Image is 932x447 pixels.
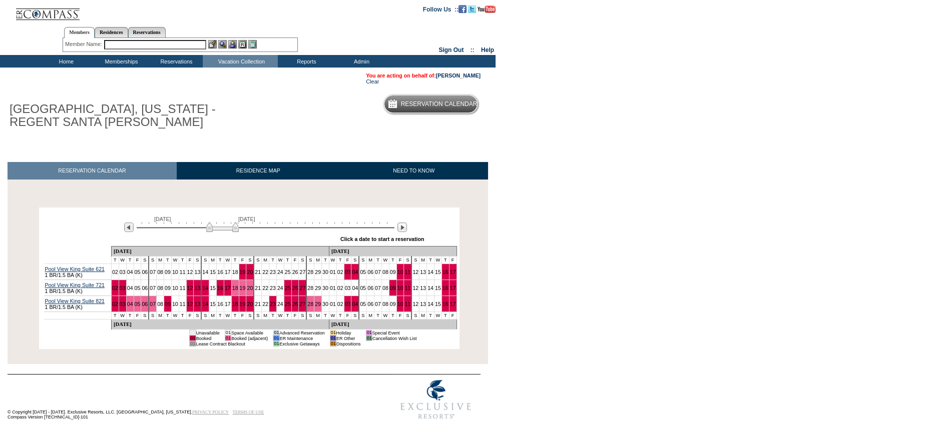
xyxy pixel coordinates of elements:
a: Follow us on Twitter [468,5,476,11]
td: 1 BR/1.5 BA (K) [44,264,112,280]
a: 04 [352,285,358,291]
a: 19 [240,301,246,307]
td: T [111,312,119,319]
td: M [157,312,164,319]
td: T [269,256,277,264]
a: 29 [315,285,321,291]
td: S [254,312,261,319]
td: M [419,256,427,264]
td: 1 BR/1.5 BA (K) [44,296,112,312]
a: 20 [247,285,253,291]
span: [DATE] [238,216,255,222]
td: 01 [190,335,196,341]
a: 12 [412,301,418,307]
td: S [306,312,314,319]
a: 30 [322,269,328,275]
a: Members [64,27,95,38]
a: 19 [240,285,246,291]
a: 25 [285,301,291,307]
td: T [111,256,119,264]
td: T [389,312,396,319]
span: :: [471,46,475,53]
a: TERMS OF USE [233,409,264,414]
a: 03 [345,285,351,291]
td: Special Event [372,330,416,335]
a: 02 [337,285,343,291]
a: 10 [397,285,403,291]
a: 29 [315,269,321,275]
td: F [186,312,194,319]
a: 14 [427,301,433,307]
td: T [179,312,186,319]
td: T [336,312,344,319]
td: [DATE] [111,246,329,256]
td: M [262,312,269,319]
a: 14 [202,301,208,307]
td: T [217,312,224,319]
a: 08 [382,301,388,307]
td: W [276,256,284,264]
a: 13 [420,269,426,275]
td: T [231,312,239,319]
td: T [427,256,434,264]
td: W [119,256,126,264]
h5: Reservation Calendar [401,101,478,107]
td: Memberships [93,55,148,67]
a: Residences [95,27,128,37]
td: [DATE] [329,246,456,256]
td: T [179,256,186,264]
td: F [186,256,194,264]
a: 20 [247,301,253,307]
a: 21 [255,269,261,275]
td: T [389,256,396,264]
td: M [314,256,322,264]
td: T [284,256,291,264]
td: S [246,312,254,319]
img: Next [397,222,407,232]
a: 09 [390,285,396,291]
a: Subscribe to our YouTube Channel [478,5,496,11]
td: 01 [330,330,336,335]
td: [DATE] [111,319,329,329]
a: RESERVATION CALENDAR [8,162,177,179]
td: S [149,312,156,319]
a: 27 [299,269,305,275]
td: ER Maintenance [279,335,325,341]
a: Pool View King Suite 621 [45,266,105,272]
a: 11 [180,269,186,275]
td: F [134,312,141,319]
td: W [224,312,231,319]
a: 15 [435,285,441,291]
a: 17 [450,301,456,307]
a: 10 [172,301,178,307]
td: Vacation Collection [203,55,278,67]
a: 15 [435,269,441,275]
td: M [314,312,322,319]
td: W [171,312,179,319]
a: 16 [217,285,223,291]
a: Clear [366,78,379,84]
a: 06 [367,301,373,307]
td: Admin [333,55,388,67]
a: 05 [360,285,366,291]
td: Advanced Reservation [279,330,325,335]
a: 23 [270,301,276,307]
td: M [157,256,164,264]
td: S [299,256,306,264]
td: 01 [330,335,336,341]
td: W [434,256,441,264]
td: [DATE] [329,319,456,329]
td: Unavailable [196,330,220,335]
a: 16 [442,285,448,291]
a: 12 [187,301,193,307]
a: 06 [367,269,373,275]
td: S [246,256,254,264]
a: 04 [127,301,133,307]
a: 14 [202,269,208,275]
a: 17 [225,301,231,307]
a: 08 [157,285,163,291]
img: Exclusive Resorts [391,374,481,424]
td: T [217,256,224,264]
td: F [291,256,299,264]
a: 22 [262,301,268,307]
